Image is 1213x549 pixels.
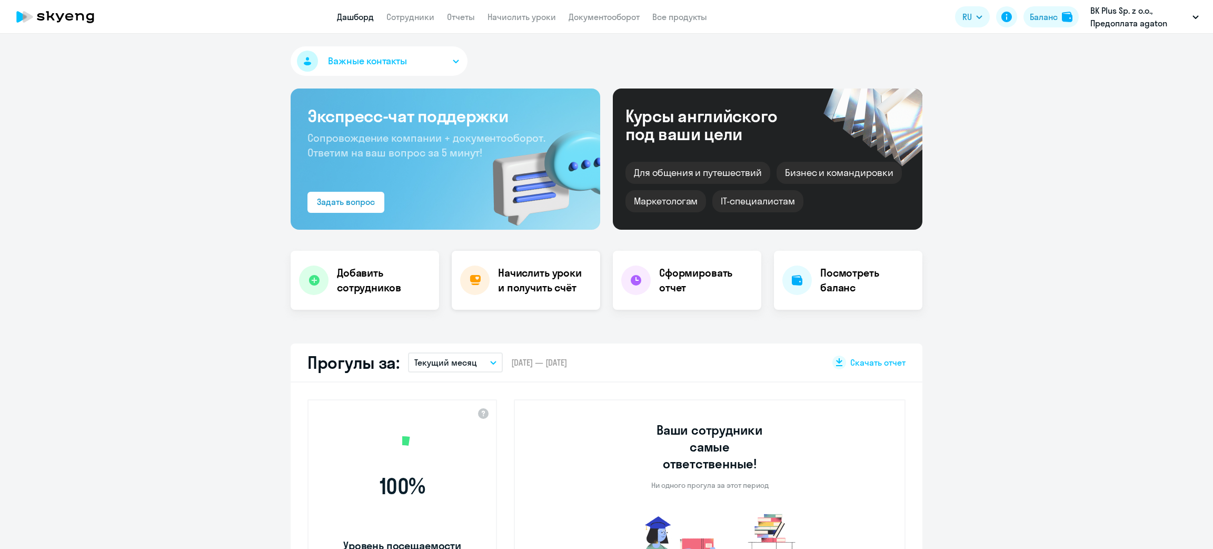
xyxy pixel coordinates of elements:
img: balance [1062,12,1072,22]
button: Важные контакты [291,46,468,76]
a: Сотрудники [386,12,434,22]
button: Задать вопрос [307,192,384,213]
div: Маркетологам [625,190,706,212]
h2: Прогулы за: [307,352,400,373]
a: Дашборд [337,12,374,22]
button: BK Plus Sp. z o.o., Предоплата agaton [1085,4,1204,30]
p: BK Plus Sp. z o.o., Предоплата agaton [1090,4,1188,30]
h3: Ваши сотрудники самые ответственные! [642,421,778,472]
p: Текущий месяц [414,356,477,369]
p: Ни одного прогула за этот период [651,481,769,490]
h4: Начислить уроки и получить счёт [498,266,590,295]
h4: Добавить сотрудников [337,266,431,295]
span: 100 % [342,474,463,499]
span: Скачать отчет [850,357,906,368]
h4: Сформировать отчет [659,266,753,295]
button: RU [955,6,990,27]
button: Балансbalance [1023,6,1079,27]
button: Текущий месяц [408,352,503,372]
div: Задать вопрос [317,195,375,208]
div: Курсы английского под ваши цели [625,107,806,143]
a: Все продукты [652,12,707,22]
span: Важные контакты [328,54,407,68]
a: Документооборот [569,12,640,22]
span: [DATE] — [DATE] [511,357,567,368]
span: Сопровождение компании + документооборот. Ответим на ваш вопрос за 5 минут! [307,131,545,159]
img: bg-img [478,111,600,230]
a: Отчеты [447,12,475,22]
div: Бизнес и командировки [777,162,902,184]
div: IT-специалистам [712,190,803,212]
div: Для общения и путешествий [625,162,770,184]
h4: Посмотреть баланс [820,266,914,295]
a: Начислить уроки [488,12,556,22]
div: Баланс [1030,11,1058,23]
h3: Экспресс-чат поддержки [307,105,583,126]
span: RU [962,11,972,23]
